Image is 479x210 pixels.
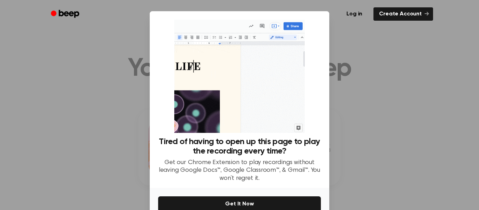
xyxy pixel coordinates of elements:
[46,7,86,21] a: Beep
[373,7,433,21] a: Create Account
[158,159,321,183] p: Get our Chrome Extension to play recordings without leaving Google Docs™, Google Classroom™, & Gm...
[158,137,321,156] h3: Tired of having to open up this page to play the recording every time?
[339,6,369,22] a: Log in
[174,20,304,133] img: Beep extension in action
